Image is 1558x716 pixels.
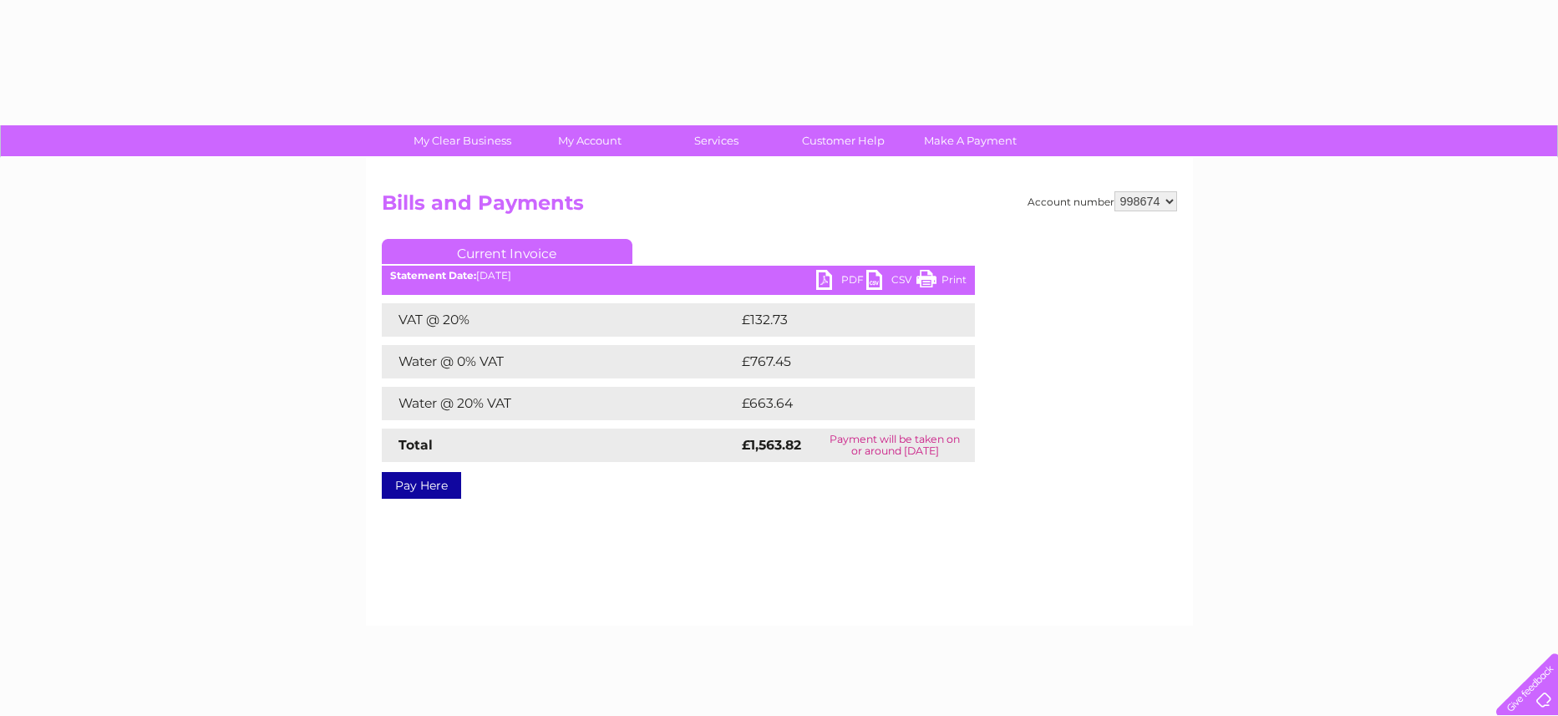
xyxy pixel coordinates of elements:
a: Current Invoice [382,239,632,264]
strong: Total [398,437,433,453]
b: Statement Date: [390,269,476,282]
td: Water @ 0% VAT [382,345,738,378]
a: CSV [866,270,916,294]
a: Pay Here [382,472,461,499]
td: £132.73 [738,303,943,337]
a: My Clear Business [393,125,531,156]
div: [DATE] [382,270,975,282]
a: Services [647,125,785,156]
td: £663.64 [738,387,946,420]
td: Water @ 20% VAT [382,387,738,420]
strong: £1,563.82 [742,437,801,453]
h2: Bills and Payments [382,191,1177,223]
a: Print [916,270,967,294]
a: My Account [520,125,658,156]
a: Make A Payment [901,125,1039,156]
a: PDF [816,270,866,294]
div: Account number [1028,191,1177,211]
td: £767.45 [738,345,945,378]
td: VAT @ 20% [382,303,738,337]
a: Customer Help [774,125,912,156]
td: Payment will be taken on or around [DATE] [815,429,975,462]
